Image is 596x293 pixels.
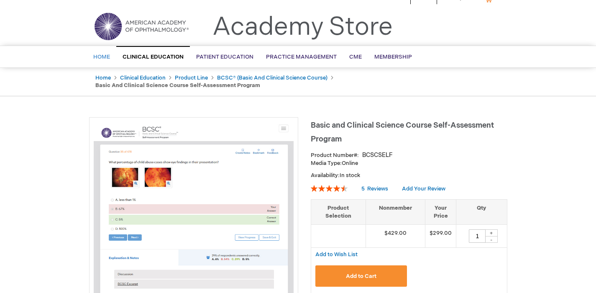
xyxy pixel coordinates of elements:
span: In stock [340,172,360,179]
a: Add Your Review [402,185,445,192]
div: BCSCSELF [362,151,393,159]
span: Add to Wish List [315,251,358,258]
span: Practice Management [266,54,337,60]
th: Product Selection [311,200,366,225]
a: Academy Store [212,12,393,42]
strong: Basic and Clinical Science Course Self-Assessment Program [95,82,260,89]
a: BCSC® (Basic and Clinical Science Course) [217,75,327,81]
span: Membership [374,54,412,60]
span: Add to Cart [346,273,376,280]
div: + [485,229,498,236]
a: Home [95,75,111,81]
strong: Media Type: [311,160,342,167]
p: Availability: [311,172,507,180]
p: Online [311,159,507,167]
a: 5 Reviews [361,185,389,192]
strong: Product Number [311,152,359,159]
span: Patient Education [196,54,253,60]
th: Your Price [425,200,456,225]
th: Qty [456,200,507,225]
span: Reviews [367,185,388,192]
button: Add to Cart [315,265,407,287]
span: Clinical Education [123,54,184,60]
a: Product Line [175,75,208,81]
span: 5 [361,185,365,192]
a: Clinical Education [120,75,166,81]
input: Qty [469,229,486,243]
td: $429.00 [366,225,425,248]
a: Add to Wish List [315,251,358,258]
span: Basic and Clinical Science Course Self-Assessment Program [311,121,494,144]
div: - [485,236,498,243]
td: $299.00 [425,225,456,248]
div: 92% [311,185,348,192]
span: CME [349,54,362,60]
th: Nonmember [366,200,425,225]
span: Home [93,54,110,60]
